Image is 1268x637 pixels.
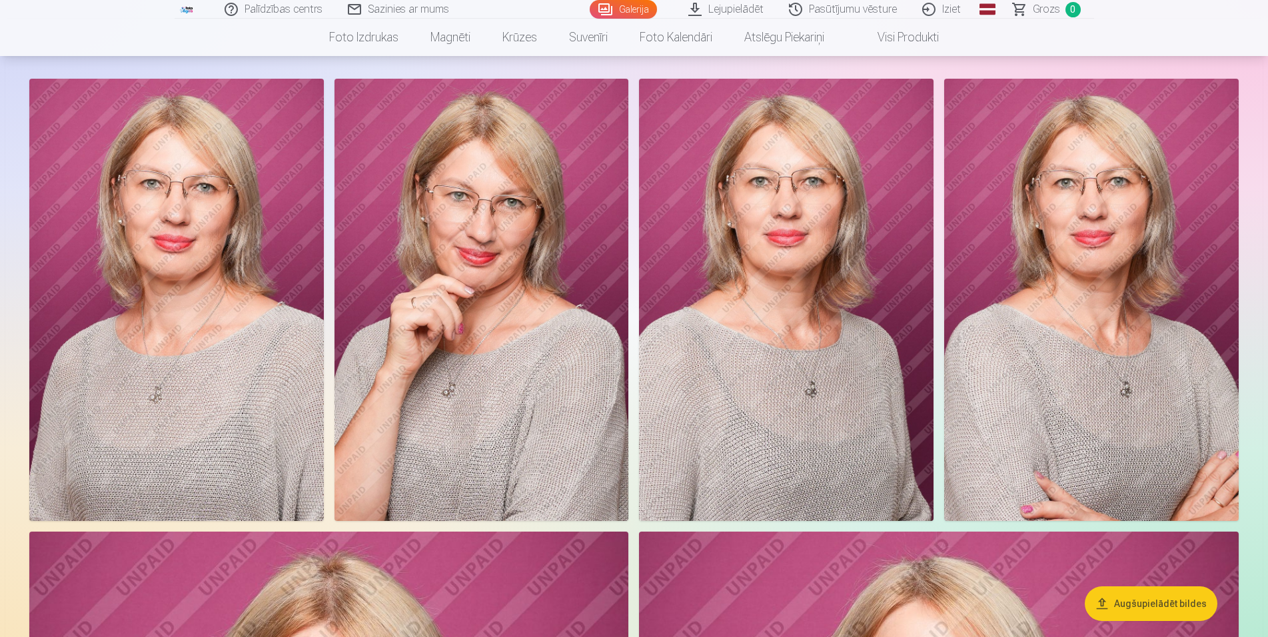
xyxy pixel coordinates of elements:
a: Suvenīri [553,19,624,56]
button: Augšupielādēt bildes [1085,586,1217,621]
a: Krūzes [486,19,553,56]
span: 0 [1065,2,1081,17]
span: Grozs [1033,1,1060,17]
a: Atslēgu piekariņi [728,19,840,56]
a: Foto kalendāri [624,19,728,56]
a: Magnēti [414,19,486,56]
img: /fa1 [180,5,195,13]
a: Foto izdrukas [313,19,414,56]
a: Visi produkti [840,19,955,56]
